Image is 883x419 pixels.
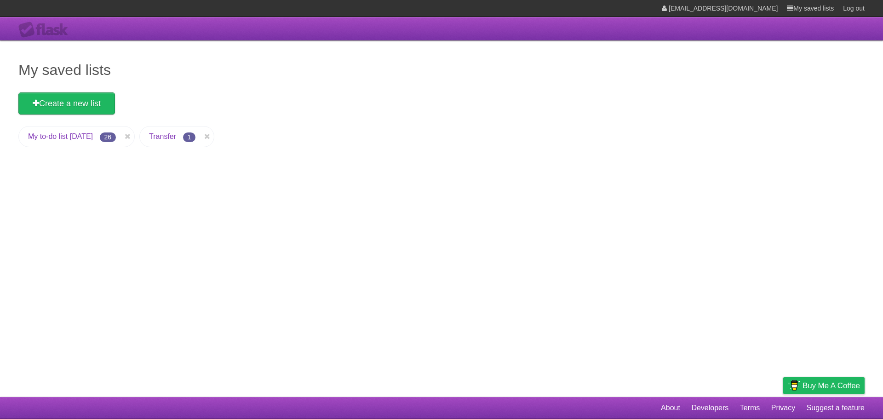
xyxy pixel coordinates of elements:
a: Suggest a feature [807,399,865,417]
a: About [661,399,680,417]
span: Buy me a coffee [803,378,860,394]
a: Terms [740,399,760,417]
span: 26 [100,132,116,142]
a: Create a new list [18,92,115,115]
div: Flask [18,22,74,38]
img: Buy me a coffee [788,378,800,393]
a: Privacy [771,399,795,417]
a: My to-do list [DATE] [28,132,93,140]
a: Buy me a coffee [783,377,865,394]
a: Developers [691,399,728,417]
span: 1 [183,132,196,142]
a: Transfer [149,132,176,140]
h1: My saved lists [18,59,865,81]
